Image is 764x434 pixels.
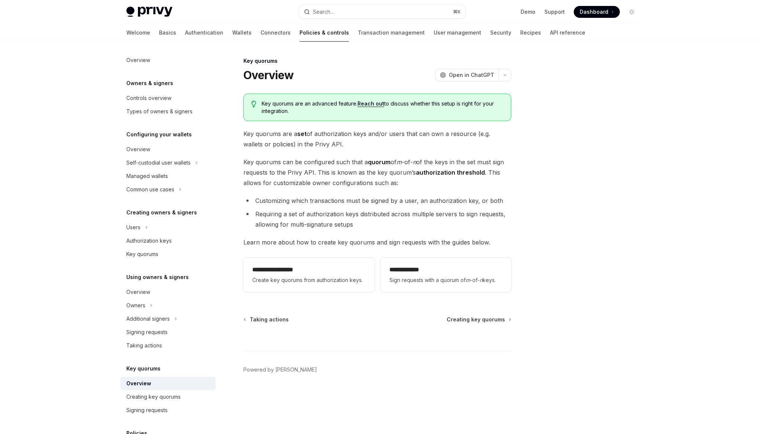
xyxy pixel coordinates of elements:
[120,299,216,312] button: Toggle Owners section
[358,24,425,42] a: Transaction management
[357,100,384,107] a: Reach out
[447,316,505,323] span: Creating key quorums
[396,158,402,166] em: m
[120,325,216,339] a: Signing requests
[544,8,565,16] a: Support
[416,169,485,176] strong: authorization threshold
[120,105,216,118] a: Types of owners & signers
[126,406,168,415] div: Signing requests
[550,24,585,42] a: API reference
[120,221,216,234] button: Toggle Users section
[126,208,197,217] h5: Creating owners & signers
[126,79,173,88] h5: Owners & signers
[260,24,291,42] a: Connectors
[453,9,461,15] span: ⌘ K
[574,6,620,18] a: Dashboard
[434,24,481,42] a: User management
[466,277,470,283] em: m
[300,24,349,42] a: Policies & controls
[447,316,511,323] a: Creating key quorums
[126,341,162,350] div: Taking actions
[250,316,289,323] span: Taking actions
[126,223,140,232] div: Users
[368,158,391,166] strong: quorum
[244,316,289,323] a: Taking actions
[126,328,168,337] div: Signing requests
[126,145,150,154] div: Overview
[480,277,483,283] em: n
[313,7,334,16] div: Search...
[126,24,150,42] a: Welcome
[521,8,535,16] a: Demo
[126,7,172,17] img: light logo
[243,129,511,149] span: Key quorums are a of authorization keys and/or users that can own a resource (e.g. wallets or pol...
[626,6,638,18] button: Toggle dark mode
[120,156,216,169] button: Toggle Self-custodial user wallets section
[449,71,494,79] span: Open in ChatGPT
[243,57,511,65] div: Key quorums
[120,183,216,196] button: Toggle Common use cases section
[251,101,256,107] svg: Tip
[232,24,252,42] a: Wallets
[243,195,511,206] li: Customizing which transactions must be signed by a user, an authorization key, or both
[243,366,317,373] a: Powered by [PERSON_NAME]
[120,390,216,404] a: Creating key quorums
[126,94,171,103] div: Controls overview
[126,392,181,401] div: Creating key quorums
[262,100,504,115] span: Key quorums are an advanced feature. to discuss whether this setup is right for your integration.
[126,364,161,373] h5: Key quorums
[297,130,307,137] strong: set
[120,143,216,156] a: Overview
[126,250,158,259] div: Key quorums
[185,24,223,42] a: Authentication
[243,237,511,247] span: Learn more about how to create key quorums and sign requests with the guides below.
[126,158,191,167] div: Self-custodial user wallets
[120,285,216,299] a: Overview
[126,172,168,181] div: Managed wallets
[159,24,176,42] a: Basics
[243,157,511,188] span: Key quorums can be configured such that a of -of- of the keys in the set must sign requests to th...
[120,54,216,67] a: Overview
[126,130,192,139] h5: Configuring your wallets
[120,234,216,247] a: Authorization keys
[435,69,499,81] button: Open in ChatGPT
[389,276,502,285] span: Sign requests with a quorum of -of- keys.
[120,312,216,325] button: Toggle Additional signers section
[243,68,294,82] h1: Overview
[580,8,608,16] span: Dashboard
[120,91,216,105] a: Controls overview
[413,158,416,166] em: n
[120,247,216,261] a: Key quorums
[252,276,365,285] span: Create key quorums from authorization keys.
[126,301,145,310] div: Owners
[126,185,174,194] div: Common use cases
[490,24,511,42] a: Security
[126,314,170,323] div: Additional signers
[126,379,151,388] div: Overview
[120,404,216,417] a: Signing requests
[299,5,465,19] button: Open search
[520,24,541,42] a: Recipes
[243,209,511,230] li: Requiring a set of authorization keys distributed across multiple servers to sign requests, allow...
[126,236,172,245] div: Authorization keys
[126,107,192,116] div: Types of owners & signers
[126,56,150,65] div: Overview
[120,169,216,183] a: Managed wallets
[120,377,216,390] a: Overview
[126,288,150,297] div: Overview
[120,339,216,352] a: Taking actions
[126,273,189,282] h5: Using owners & signers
